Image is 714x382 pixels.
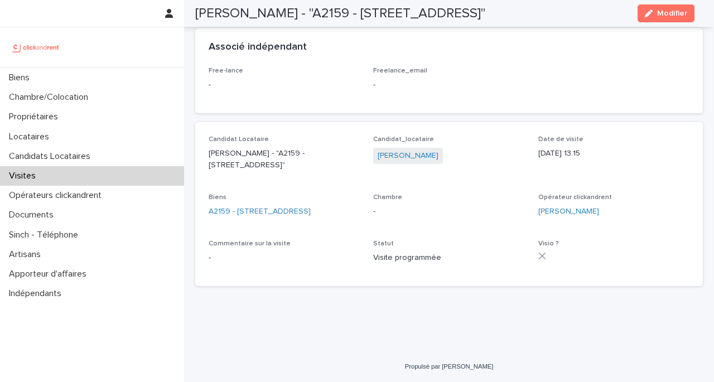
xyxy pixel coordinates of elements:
[9,93,88,101] font: Chambre/Colocation
[9,210,54,219] font: Documents
[373,67,427,74] font: Freelance_email
[9,269,86,278] font: Apporteur d'affaires
[9,250,41,259] font: Artisans
[373,81,375,89] font: -
[195,7,485,20] font: [PERSON_NAME] - "A2159 - [STREET_ADDRESS]"
[538,206,599,217] a: [PERSON_NAME]
[9,230,78,239] font: Sinch - Téléphone
[209,81,211,89] font: -
[209,207,311,215] font: A2159 - [STREET_ADDRESS]
[9,152,90,161] font: Candidats Locataires
[538,194,612,201] font: Opérateur clickandrent
[538,149,580,157] font: [DATE] 13:15
[209,194,226,201] font: Biens
[373,136,434,143] font: Candidat_locataire
[405,363,494,370] a: Propulsé par [PERSON_NAME]
[209,206,311,217] a: A2159 - [STREET_ADDRESS]
[378,150,438,162] a: [PERSON_NAME]
[9,36,63,59] img: UCB0brd3T0yccxBKYDjQ
[9,191,102,200] font: Opérateurs clickandrent
[209,136,269,143] font: Candidat Locataire
[538,240,559,247] font: Visio ?
[9,132,49,141] font: Locataires
[9,112,58,121] font: Propriétaires
[373,240,394,247] font: Statut
[373,194,402,201] font: Chambre
[209,149,307,169] font: [PERSON_NAME] - "A2159 - [STREET_ADDRESS]"
[538,136,583,143] font: Date de visite
[378,152,438,159] font: [PERSON_NAME]
[373,254,441,262] font: Visite programmée
[9,73,30,82] font: Biens
[373,207,375,215] font: -
[657,9,687,17] font: Modifier
[209,67,243,74] font: Free-lance
[209,42,307,52] font: Associé indépendant
[9,289,61,298] font: Indépendants
[209,254,211,262] font: -
[209,240,291,247] font: Commentaire sur la visite
[538,207,599,215] font: [PERSON_NAME]
[9,171,36,180] font: Visites
[638,4,694,22] button: Modifier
